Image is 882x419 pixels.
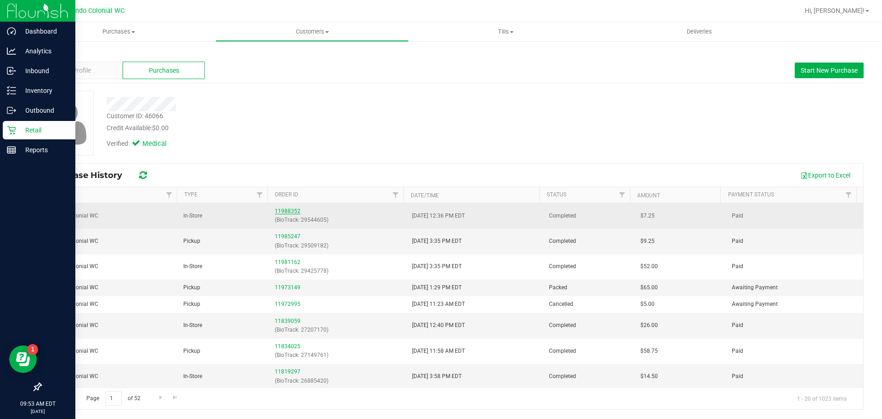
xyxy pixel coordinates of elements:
span: Tills [409,28,602,36]
span: Pickup [183,237,200,246]
p: [DATE] [4,408,71,415]
p: Inbound [16,65,71,76]
span: Pickup [183,347,200,356]
span: Paid [732,347,743,356]
span: [DATE] 11:58 AM EDT [412,347,465,356]
a: Filter [162,187,177,203]
a: Type [184,191,198,198]
span: Hi, [PERSON_NAME]! [805,7,865,14]
span: Start New Purchase [801,67,858,74]
a: Status [547,191,566,198]
a: Purchases [22,22,215,41]
span: [DATE] 3:58 PM EDT [412,372,462,381]
span: $14.50 [640,372,658,381]
div: Credit Available: [107,123,511,133]
span: Packed [549,283,567,292]
span: 1 - 20 of 1023 items [790,391,854,405]
inline-svg: Reports [7,145,16,155]
span: $65.00 [640,283,658,292]
span: $5.00 [640,300,655,309]
inline-svg: Inbound [7,66,16,75]
p: (BioTrack: 27149761) [275,351,401,360]
a: Go to the last page [169,391,182,404]
span: Paid [732,372,743,381]
span: Completed [549,262,576,271]
input: 1 [105,391,122,406]
a: 11834025 [275,343,300,350]
span: Purchase History [48,170,131,180]
p: Reports [16,144,71,155]
inline-svg: Inventory [7,86,16,95]
p: (BioTrack: 29425778) [275,267,401,276]
span: $7.25 [640,212,655,220]
span: Page of 52 [79,391,148,406]
iframe: Resource center unread badge [27,344,38,355]
span: [DATE] 11:23 AM EDT [412,300,465,309]
a: 11988352 [275,208,300,214]
span: $0.00 [152,124,169,132]
div: Verified: [107,139,179,149]
a: 11972995 [275,301,300,307]
p: Outbound [16,105,71,116]
button: Start New Purchase [795,63,864,78]
span: Purchases [22,28,215,36]
span: In-Store [183,212,202,220]
span: [DATE] 3:35 PM EDT [412,262,462,271]
span: Cancelled [549,300,573,309]
inline-svg: Analytics [7,46,16,56]
a: Order ID [275,191,298,198]
a: Payment Status [728,191,774,198]
a: Customers [215,22,409,41]
span: Profile [73,66,91,75]
span: Completed [549,321,576,330]
span: Awaiting Payment [732,300,778,309]
span: $58.75 [640,347,658,356]
p: (BioTrack: 26885420) [275,377,401,385]
a: Deliveries [603,22,796,41]
a: Filter [252,187,267,203]
span: Paid [732,321,743,330]
span: Deliveries [674,28,724,36]
span: Paid [732,262,743,271]
span: Customers [216,28,408,36]
a: Filter [615,187,630,203]
inline-svg: Dashboard [7,27,16,36]
p: (BioTrack: 27207170) [275,326,401,334]
p: Retail [16,125,71,136]
iframe: Resource center [9,345,37,373]
span: [DATE] 3:35 PM EDT [412,237,462,246]
span: Pickup [183,300,200,309]
span: [DATE] 1:29 PM EDT [412,283,462,292]
p: 09:53 AM EDT [4,400,71,408]
div: Customer ID: 46066 [107,111,163,121]
p: (BioTrack: 29544605) [275,216,401,224]
a: 11985247 [275,233,300,240]
a: Tills [409,22,602,41]
a: 11839059 [275,318,300,324]
p: Analytics [16,46,71,57]
p: (BioTrack: 29509182) [275,241,401,250]
a: 11981162 [275,259,300,265]
span: Awaiting Payment [732,283,778,292]
span: In-Store [183,262,202,271]
span: Paid [732,212,743,220]
p: Dashboard [16,26,71,37]
button: Export to Excel [795,167,856,183]
span: In-Store [183,372,202,381]
span: In-Store [183,321,202,330]
span: Paid [732,237,743,246]
inline-svg: Outbound [7,106,16,115]
span: Completed [549,212,576,220]
a: 11973149 [275,284,300,291]
span: [DATE] 12:40 PM EDT [412,321,465,330]
a: Go to the next page [154,391,167,404]
a: Amount [637,192,660,199]
span: [DATE] 12:36 PM EDT [412,212,465,220]
a: Date/Time [411,192,439,199]
span: Purchases [149,66,179,75]
span: $9.25 [640,237,655,246]
span: Completed [549,347,576,356]
a: 11819297 [275,368,300,375]
span: $26.00 [640,321,658,330]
